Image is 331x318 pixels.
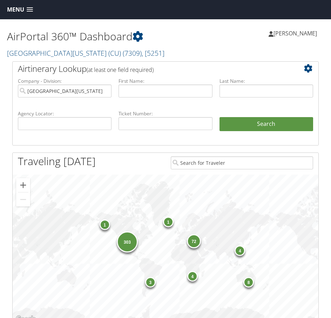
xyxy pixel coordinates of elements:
[171,156,313,169] input: Search for Traveler
[4,4,36,15] a: Menu
[145,277,156,287] div: 3
[7,48,164,58] a: [GEOGRAPHIC_DATA][US_STATE] (CU)
[123,48,142,58] span: ( 7309 )
[235,245,245,256] div: 4
[219,77,313,84] label: Last Name:
[16,178,30,192] button: Zoom in
[100,219,110,230] div: 1
[163,217,174,227] div: 1
[269,23,324,44] a: [PERSON_NAME]
[16,192,30,207] button: Zoom out
[187,271,198,282] div: 4
[7,6,24,13] span: Menu
[18,63,288,75] h2: Airtinerary Lookup
[119,110,212,117] label: Ticket Number:
[7,29,165,44] h1: AirPortal 360™ Dashboard
[219,117,313,131] button: Search
[142,48,164,58] span: , [ 5251 ]
[243,277,254,287] div: 8
[18,154,96,169] h1: Traveling [DATE]
[273,29,317,37] span: [PERSON_NAME]
[117,231,138,252] div: 303
[87,66,154,74] span: (at least one field required)
[119,77,212,84] label: First Name:
[187,234,201,248] div: 72
[18,110,112,117] label: Agency Locator:
[18,77,112,84] label: Company - Division:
